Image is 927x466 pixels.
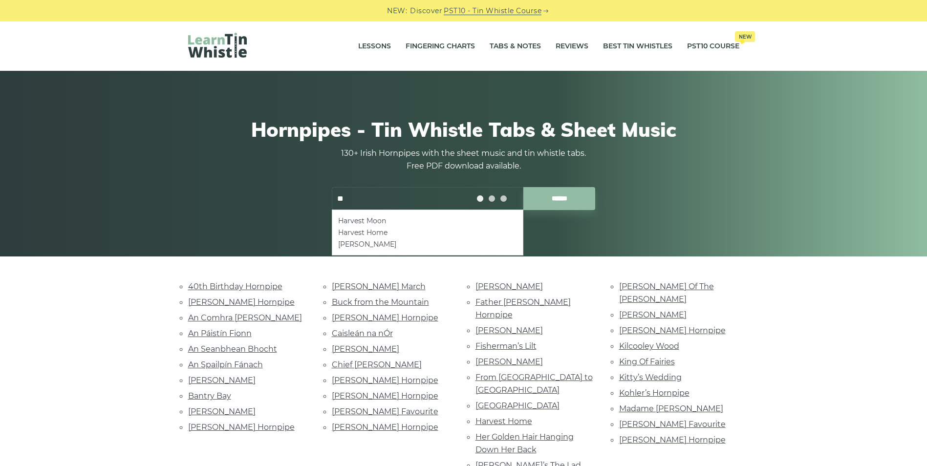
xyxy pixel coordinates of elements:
a: Her Golden Hair Hanging Down Her Back [475,432,574,454]
a: [PERSON_NAME] [475,326,543,335]
span: New [735,31,755,42]
a: Best Tin Whistles [603,34,672,59]
a: [PERSON_NAME] Hornpipe [332,391,438,401]
a: [PERSON_NAME] [332,344,399,354]
a: King Of Fairies [619,357,675,366]
li: [PERSON_NAME] [338,238,517,250]
a: [PERSON_NAME] Hornpipe [332,376,438,385]
a: 40th Birthday Hornpipe [188,282,282,291]
a: Buck from the Mountain [332,297,429,307]
a: [GEOGRAPHIC_DATA] [475,401,560,410]
a: Kilcooley Wood [619,341,679,351]
a: [PERSON_NAME] [475,357,543,366]
a: [PERSON_NAME] Hornpipe [619,435,726,445]
a: [PERSON_NAME] Hornpipe [188,423,295,432]
a: From [GEOGRAPHIC_DATA] to [GEOGRAPHIC_DATA] [475,373,593,395]
a: An Spailpín Fánach [188,360,263,369]
li: Harvest Home [338,227,517,238]
a: Fisherman’s Lilt [475,341,537,351]
a: [PERSON_NAME] [619,310,687,319]
a: Caisleán na nÓr [332,329,393,338]
a: [PERSON_NAME] Hornpipe [332,313,438,322]
a: Madame [PERSON_NAME] [619,404,723,413]
a: PST10 CourseNew [687,34,739,59]
a: Lessons [358,34,391,59]
a: [PERSON_NAME] March [332,282,426,291]
a: An Comhra [PERSON_NAME] [188,313,302,322]
a: Chief [PERSON_NAME] [332,360,422,369]
a: Fingering Charts [406,34,475,59]
a: [PERSON_NAME] Hornpipe [188,297,295,307]
a: [PERSON_NAME] [475,282,543,291]
a: Father [PERSON_NAME] Hornpipe [475,297,571,319]
a: Kitty’s Wedding [619,373,682,382]
a: [PERSON_NAME] Favourite [619,420,726,429]
a: [PERSON_NAME] Hornpipe [332,423,438,432]
a: Kohler’s Hornpipe [619,388,690,398]
a: An Páistín Fionn [188,329,252,338]
h1: Hornpipes - Tin Whistle Tabs & Sheet Music [188,118,739,141]
a: [PERSON_NAME] [188,376,256,385]
a: [PERSON_NAME] Favourite [332,407,438,416]
a: [PERSON_NAME] [188,407,256,416]
a: [PERSON_NAME] Hornpipe [619,326,726,335]
img: LearnTinWhistle.com [188,33,247,58]
li: Harvest Moon [338,215,517,227]
a: An Seanbhean Bhocht [188,344,277,354]
p: 130+ Irish Hornpipes with the sheet music and tin whistle tabs. Free PDF download available. [332,147,596,172]
a: Bantry Bay [188,391,231,401]
a: Harvest Home [475,417,532,426]
a: Tabs & Notes [490,34,541,59]
a: Reviews [556,34,588,59]
a: [PERSON_NAME] Of The [PERSON_NAME] [619,282,714,304]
